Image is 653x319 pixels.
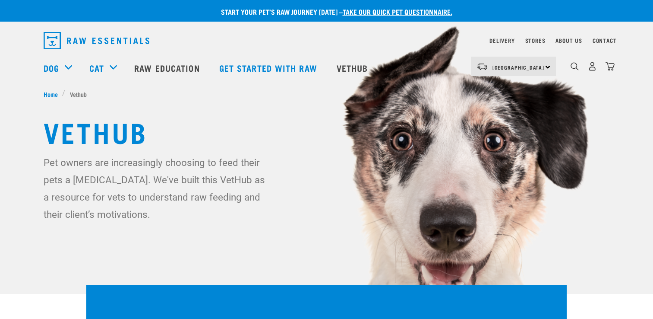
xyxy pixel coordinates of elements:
[44,154,270,223] p: Pet owners are increasingly choosing to feed their pets a [MEDICAL_DATA]. We've built this VetHub...
[44,89,63,99] a: Home
[44,116,610,147] h1: Vethub
[37,29,617,53] nav: dropdown navigation
[489,39,514,42] a: Delivery
[588,62,597,71] img: user.png
[211,51,328,85] a: Get started with Raw
[476,63,488,70] img: van-moving.png
[44,89,610,99] nav: breadcrumbs
[328,51,379,85] a: Vethub
[571,62,579,70] img: home-icon-1@2x.png
[593,39,617,42] a: Contact
[44,89,58,99] span: Home
[343,10,452,13] a: take our quick pet questionnaire.
[555,39,582,42] a: About Us
[44,61,59,74] a: Dog
[492,66,545,69] span: [GEOGRAPHIC_DATA]
[525,39,546,42] a: Stores
[606,62,615,71] img: home-icon@2x.png
[89,61,104,74] a: Cat
[126,51,210,85] a: Raw Education
[44,32,149,49] img: Raw Essentials Logo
